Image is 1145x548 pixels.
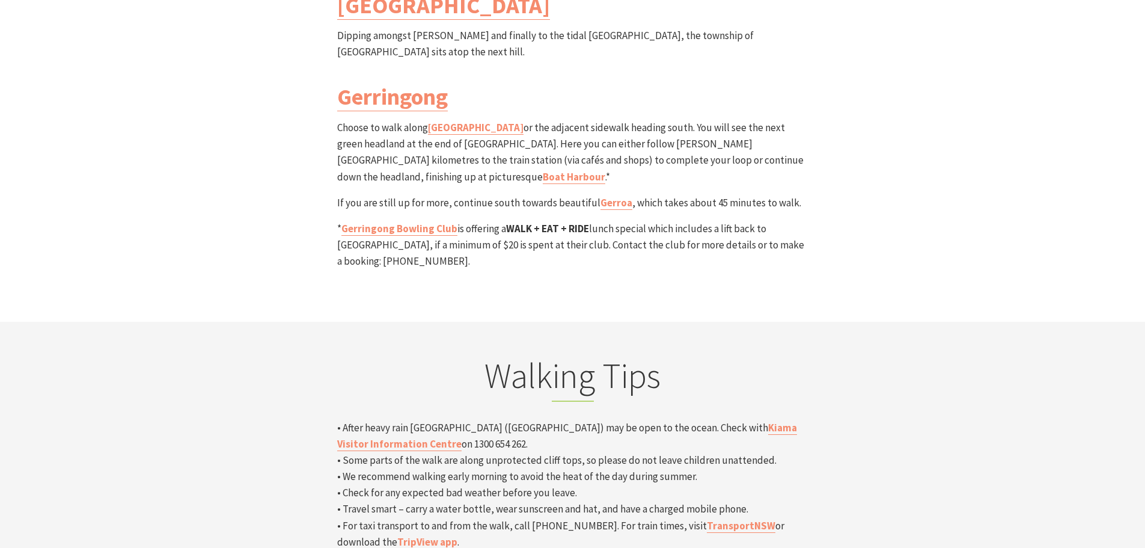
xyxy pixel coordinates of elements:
h2: Walking Tips [337,355,808,402]
p: Dipping amongst [PERSON_NAME] and finally to the tidal [GEOGRAPHIC_DATA], the township of [GEOGRA... [337,28,808,60]
p: If you are still up for more, continue south towards beautiful , which takes about 45 minutes to ... [337,195,808,211]
p: * is offering a lunch special which includes a lift back to [GEOGRAPHIC_DATA], if a minimum of $2... [337,221,808,270]
p: Choose to walk along or the adjacent sidewalk heading south. You will see the next green headland... [337,120,808,185]
a: Gerroa [600,196,632,210]
a: Gerringong Bowling Club [341,222,457,236]
a: Kiama Visitor Information Centre [337,421,797,451]
a: TransportNSW [707,519,775,533]
a: [GEOGRAPHIC_DATA] [428,121,524,135]
a: Gerringong [337,82,448,111]
a: Boat Harbour [543,170,605,184]
strong: WALK + EAT + RIDE [506,222,589,235]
